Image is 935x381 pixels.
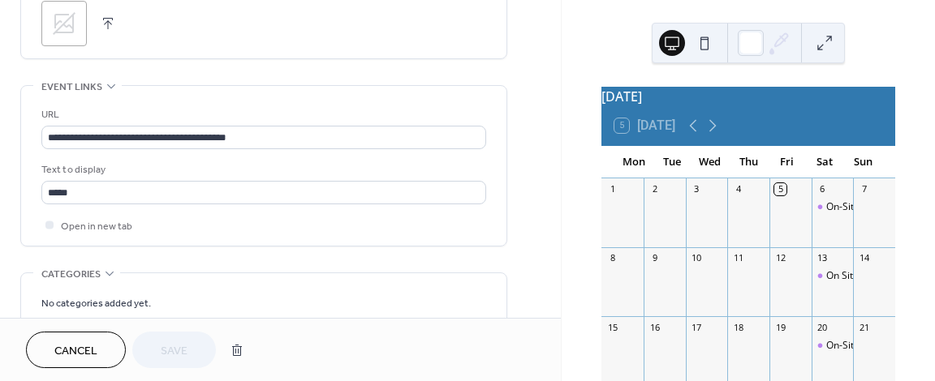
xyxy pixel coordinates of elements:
[606,183,618,195] div: 1
[691,321,703,333] div: 17
[691,252,703,264] div: 10
[812,339,854,353] div: On-Site Pet Adoption - Norco
[730,146,768,178] div: Thu
[774,252,786,264] div: 12
[653,146,691,178] div: Tue
[606,252,618,264] div: 8
[812,200,854,214] div: On-Site Pet Adoption - Norco
[648,183,661,195] div: 2
[648,321,661,333] div: 16
[54,343,97,360] span: Cancel
[606,321,618,333] div: 15
[817,321,829,333] div: 20
[768,146,806,178] div: Fri
[41,79,102,96] span: Event links
[601,87,895,106] div: [DATE]
[41,106,483,123] div: URL
[817,252,829,264] div: 13
[691,183,703,195] div: 3
[732,321,744,333] div: 18
[774,321,786,333] div: 19
[41,1,87,46] div: ;
[614,146,653,178] div: Mon
[858,252,870,264] div: 14
[844,146,882,178] div: Sun
[817,183,829,195] div: 6
[61,218,132,235] span: Open in new tab
[732,252,744,264] div: 11
[41,295,151,312] span: No categories added yet.
[858,183,870,195] div: 7
[774,183,786,195] div: 5
[858,321,870,333] div: 21
[41,266,101,283] span: Categories
[648,252,661,264] div: 9
[691,146,729,178] div: Wed
[806,146,844,178] div: Sat
[26,332,126,368] button: Cancel
[41,161,483,178] div: Text to display
[732,183,744,195] div: 4
[812,269,854,283] div: On Site Pet Adoption - Chino Hills Petco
